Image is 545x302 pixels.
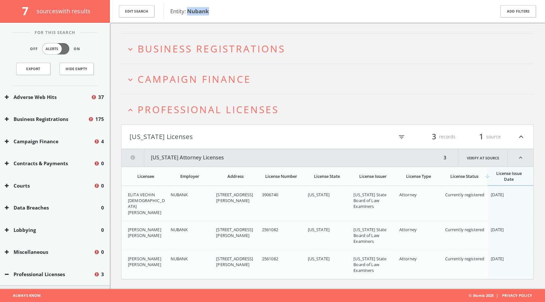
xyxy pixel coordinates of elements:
[353,192,386,209] span: [US_STATE] State Board of Law Examiners
[491,227,504,232] span: [DATE]
[399,192,417,198] span: Attorney
[187,7,209,15] b: Nubank
[476,131,486,142] span: 1
[462,131,501,142] div: source
[508,149,533,167] i: expand_less
[308,192,330,198] span: [US_STATE]
[59,63,94,75] button: Hide Empty
[216,173,255,179] div: Address
[399,173,438,179] div: License Type
[101,226,104,234] span: 0
[469,289,540,302] span: © illumis 2025
[121,149,442,167] button: [US_STATE] Attorney Licenses
[417,131,456,142] div: records
[353,256,386,273] span: [US_STATE] State Board of Law Examiners
[399,256,417,262] span: Attorney
[216,227,253,238] span: [STREET_ADDRESS][PERSON_NAME]
[5,271,94,278] button: Professional Licenses
[101,271,104,278] span: 3
[5,115,88,123] button: Business Registrations
[500,5,536,18] button: Add Filters
[445,173,484,179] div: License Status
[101,204,104,211] span: 0
[429,131,439,142] span: 3
[5,226,101,234] button: Lobbying
[491,256,504,262] span: [DATE]
[95,115,104,123] span: 175
[398,134,405,141] i: filter_list
[138,42,285,55] span: Business Registrations
[126,104,534,115] button: expand_lessProfessional Licenses
[399,227,417,232] span: Attorney
[445,256,485,262] span: Currently registered
[353,173,392,179] div: License Issuer
[484,173,491,179] i: arrow_downward
[128,173,163,179] div: Licensee
[491,192,504,198] span: [DATE]
[445,192,485,198] span: Currently registered
[171,227,188,232] span: NUBANK
[491,170,527,182] div: License Issue Date
[445,227,485,232] span: Currently registered
[171,173,209,179] div: Employer
[98,93,104,101] span: 37
[138,72,251,86] span: Campaign Finance
[101,182,104,189] span: 0
[5,138,94,145] button: Campaign Finance
[5,93,91,101] button: Adverse Web Hits
[130,131,328,142] button: [US_STATE] Licenses
[216,256,253,267] span: [STREET_ADDRESS][PERSON_NAME]
[121,186,533,279] div: grid
[216,192,253,203] span: [STREET_ADDRESS][PERSON_NAME]
[5,160,94,167] button: Contracts & Payments
[170,7,209,15] span: Entity:
[16,63,50,75] a: Export
[126,45,135,54] i: expand_more
[5,289,42,302] span: Always Know.
[308,173,347,179] div: License State
[5,248,94,256] button: Miscellaneous
[494,293,501,298] span: |
[74,46,80,52] span: On
[101,138,104,145] span: 4
[101,160,104,167] span: 0
[37,7,91,15] span: source s with results
[30,46,38,52] span: Off
[5,204,101,211] button: Data Breaches
[171,256,188,262] span: NUBANK
[442,149,448,167] div: 3
[262,227,278,232] span: 2561082
[458,149,508,167] a: Verify at source
[5,182,94,189] button: Courts
[262,173,301,179] div: License Number
[128,192,165,215] span: ELITA VECHIN [DEMOGRAPHIC_DATA][PERSON_NAME]
[308,227,330,232] span: [US_STATE]
[119,5,154,18] button: Edit Search
[126,75,135,84] i: expand_more
[517,131,525,142] i: expand_less
[128,256,161,267] span: [PERSON_NAME] [PERSON_NAME]
[138,103,279,116] span: Professional Licenses
[262,192,278,198] span: 3906740
[128,227,161,238] span: [PERSON_NAME] [PERSON_NAME]
[22,3,34,18] span: 7
[308,256,330,262] span: [US_STATE]
[353,227,386,244] span: [US_STATE] State Board of Law Examiners
[101,248,104,256] span: 0
[502,293,532,298] a: Privacy Policy
[126,43,534,54] button: expand_moreBusiness Registrations
[30,29,80,36] span: For This Search
[126,106,135,114] i: expand_less
[126,74,534,84] button: expand_moreCampaign Finance
[171,192,188,198] span: NUBANK
[262,256,278,262] span: 2561082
